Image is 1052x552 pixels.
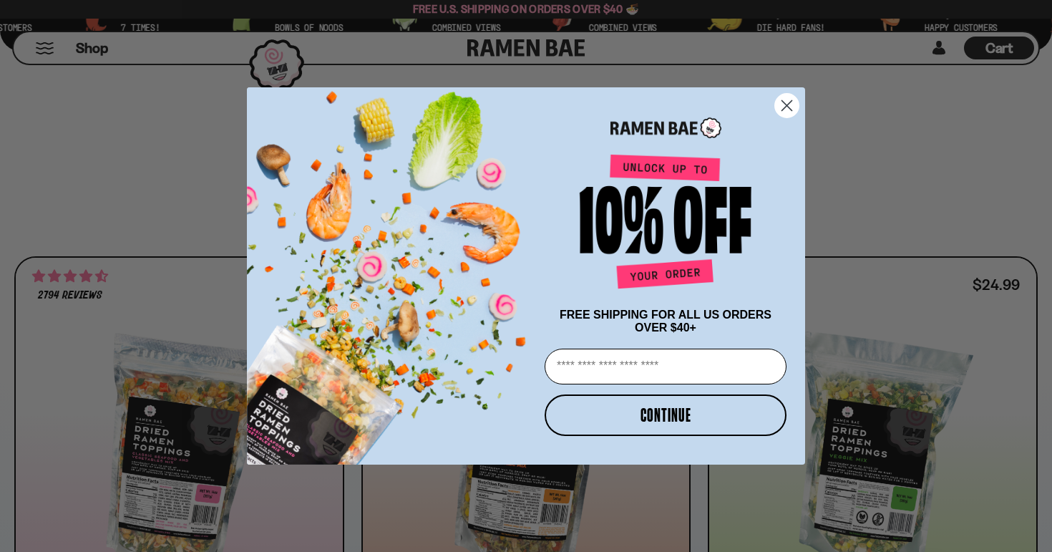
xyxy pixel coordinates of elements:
img: Ramen Bae Logo [610,116,721,140]
button: CONTINUE [545,394,786,436]
img: ce7035ce-2e49-461c-ae4b-8ade7372f32c.png [247,75,539,465]
span: FREE SHIPPING FOR ALL US ORDERS OVER $40+ [560,309,771,334]
button: Close dialog [774,93,799,118]
img: Unlock up to 10% off [576,154,755,294]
